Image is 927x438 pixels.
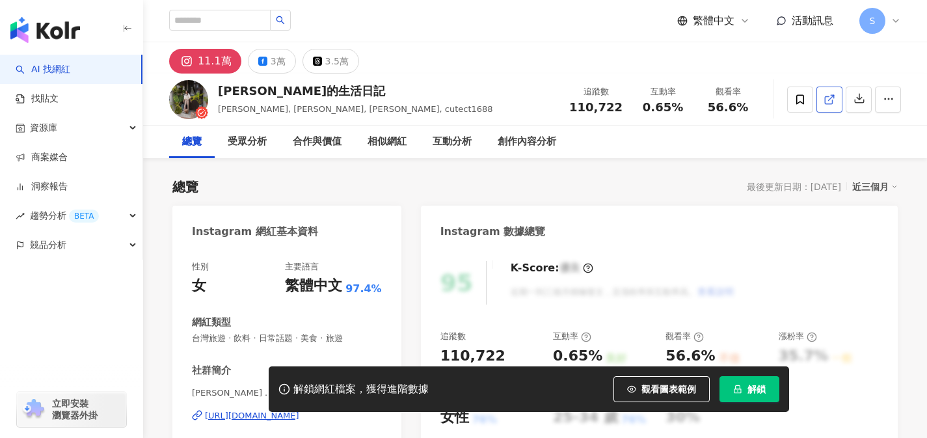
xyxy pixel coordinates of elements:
[285,261,319,273] div: 主要語言
[665,346,715,366] div: 56.6%
[30,113,57,143] span: 資源庫
[69,210,99,223] div: BETA
[192,364,231,377] div: 社群簡介
[192,225,318,239] div: Instagram 網紅基本資料
[52,398,98,421] span: 立即安裝 瀏覽器外掛
[16,63,70,76] a: searchAI 找網紅
[569,85,623,98] div: 追蹤數
[747,384,766,394] span: 解鎖
[285,276,342,296] div: 繁體中文
[440,346,505,366] div: 110,722
[16,92,59,105] a: 找貼文
[345,282,382,296] span: 97.4%
[665,331,704,342] div: 觀看率
[792,14,833,27] span: 活動訊息
[325,52,349,70] div: 3.5萬
[719,376,779,402] button: 解鎖
[498,134,556,150] div: 創作內容分析
[16,151,68,164] a: 商案媒合
[440,331,466,342] div: 追蹤數
[218,104,493,114] span: [PERSON_NAME], [PERSON_NAME], [PERSON_NAME], cutect1688
[643,101,683,114] span: 0.65%
[30,201,99,230] span: 趨勢分析
[703,85,753,98] div: 觀看率
[708,101,748,114] span: 56.6%
[16,180,68,193] a: 洞察報告
[433,134,472,150] div: 互動分析
[870,14,876,28] span: S
[271,52,286,70] div: 3萬
[641,384,696,394] span: 觀看圖表範例
[205,410,299,422] div: [URL][DOMAIN_NAME]
[169,80,208,119] img: KOL Avatar
[17,392,126,427] a: chrome extension立即安裝 瀏覽器外掛
[693,14,734,28] span: 繁體中文
[192,333,382,344] span: 台灣旅遊 · 飲料 · 日常話題 · 美食 · 旅遊
[169,49,241,74] button: 11.1萬
[30,230,66,260] span: 競品分析
[569,100,623,114] span: 110,722
[553,346,602,366] div: 0.65%
[302,49,359,74] button: 3.5萬
[733,385,742,394] span: lock
[182,134,202,150] div: 總覽
[553,331,591,342] div: 互動率
[747,182,841,192] div: 最後更新日期：[DATE]
[852,178,898,195] div: 近三個月
[192,410,382,422] a: [URL][DOMAIN_NAME]
[21,399,46,420] img: chrome extension
[368,134,407,150] div: 相似網紅
[276,16,285,25] span: search
[511,261,593,275] div: K-Score :
[248,49,296,74] button: 3萬
[192,276,206,296] div: 女
[613,376,710,402] button: 觀看圖表範例
[440,407,469,428] div: 女性
[218,83,493,99] div: [PERSON_NAME]的生活日記
[16,212,25,221] span: rise
[779,331,817,342] div: 漲粉率
[228,134,267,150] div: 受眾分析
[440,225,546,239] div: Instagram 數據總覽
[198,52,232,70] div: 11.1萬
[192,316,231,329] div: 網紅類型
[172,178,198,196] div: 總覽
[638,85,688,98] div: 互動率
[10,17,80,43] img: logo
[293,134,342,150] div: 合作與價值
[192,261,209,273] div: 性別
[293,383,429,396] div: 解鎖網紅檔案，獲得進階數據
